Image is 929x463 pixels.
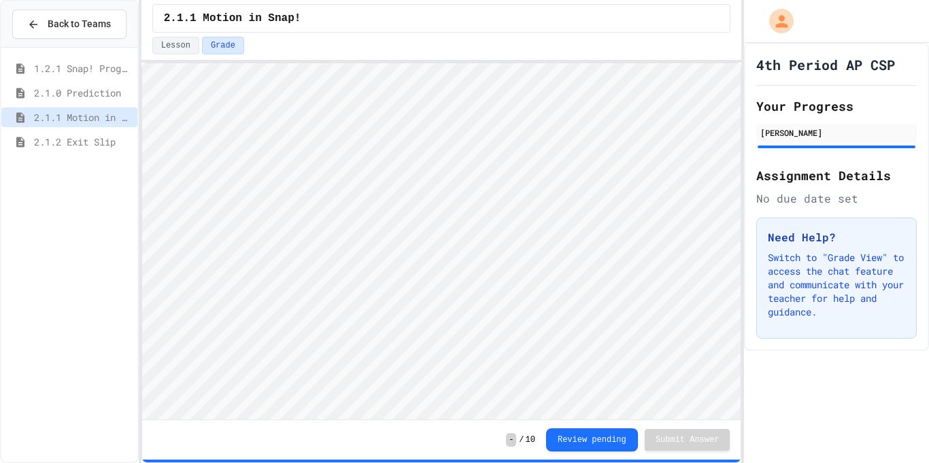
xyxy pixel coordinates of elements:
[34,110,132,124] span: 2.1.1 Motion in Snap!
[34,86,132,100] span: 2.1.0 Prediction
[756,97,917,116] h2: Your Progress
[526,434,535,445] span: 10
[546,428,638,451] button: Review pending
[760,126,913,139] div: [PERSON_NAME]
[756,166,917,185] h2: Assignment Details
[48,17,111,31] span: Back to Teams
[34,61,132,75] span: 1.2.1 Snap! Program
[756,55,895,74] h1: 4th Period AP CSP
[202,37,244,54] button: Grade
[12,10,126,39] button: Back to Teams
[768,251,905,319] p: Switch to "Grade View" to access the chat feature and communicate with your teacher for help and ...
[645,429,730,451] button: Submit Answer
[756,190,917,207] div: No due date set
[142,63,741,419] iframe: Snap! Programming Environment
[164,10,301,27] span: 2.1.1 Motion in Snap!
[519,434,524,445] span: /
[152,37,199,54] button: Lesson
[34,135,132,149] span: 2.1.2 Exit Slip
[768,229,905,245] h3: Need Help?
[755,5,797,37] div: My Account
[506,433,516,447] span: -
[656,434,720,445] span: Submit Answer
